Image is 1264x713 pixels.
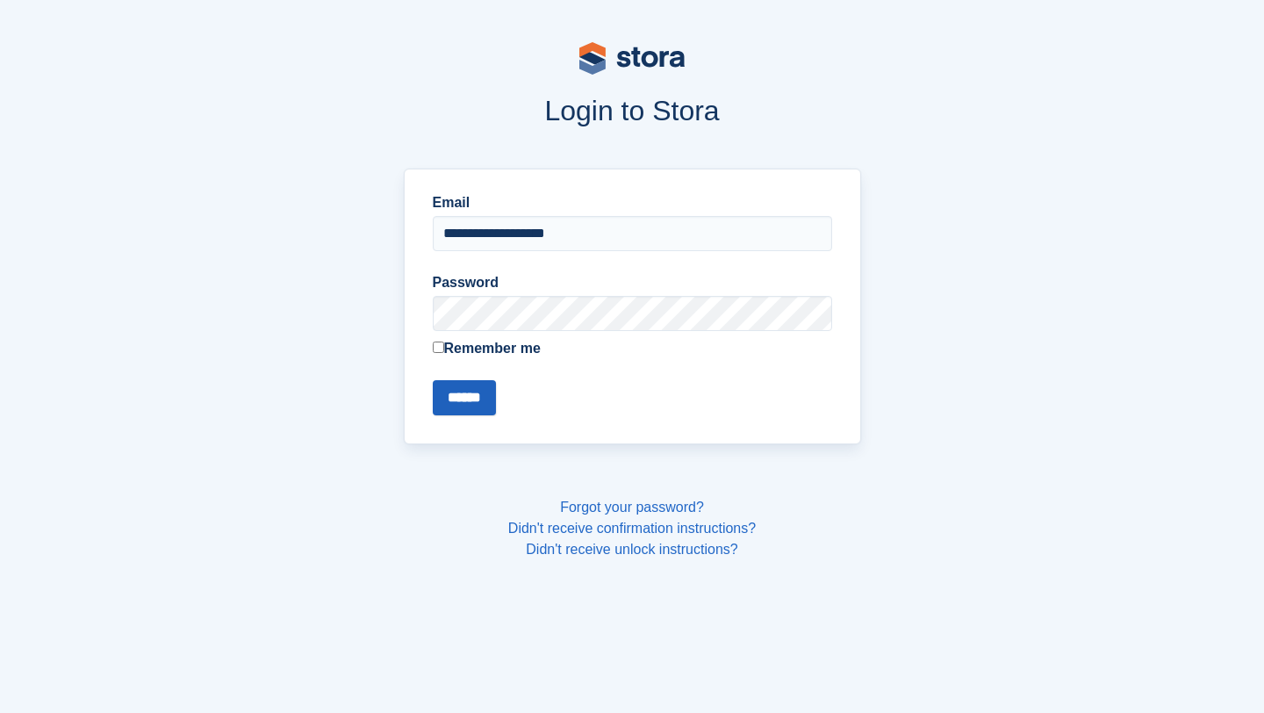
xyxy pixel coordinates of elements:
a: Didn't receive unlock instructions? [526,542,737,557]
label: Password [433,272,832,293]
img: stora-logo-53a41332b3708ae10de48c4981b4e9114cc0af31d8433b30ea865607fb682f29.svg [579,42,685,75]
h1: Login to Stora [68,95,1196,126]
label: Email [433,192,832,213]
a: Didn't receive confirmation instructions? [508,521,756,536]
input: Remember me [433,342,444,353]
a: Forgot your password? [560,500,704,515]
label: Remember me [433,338,832,359]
